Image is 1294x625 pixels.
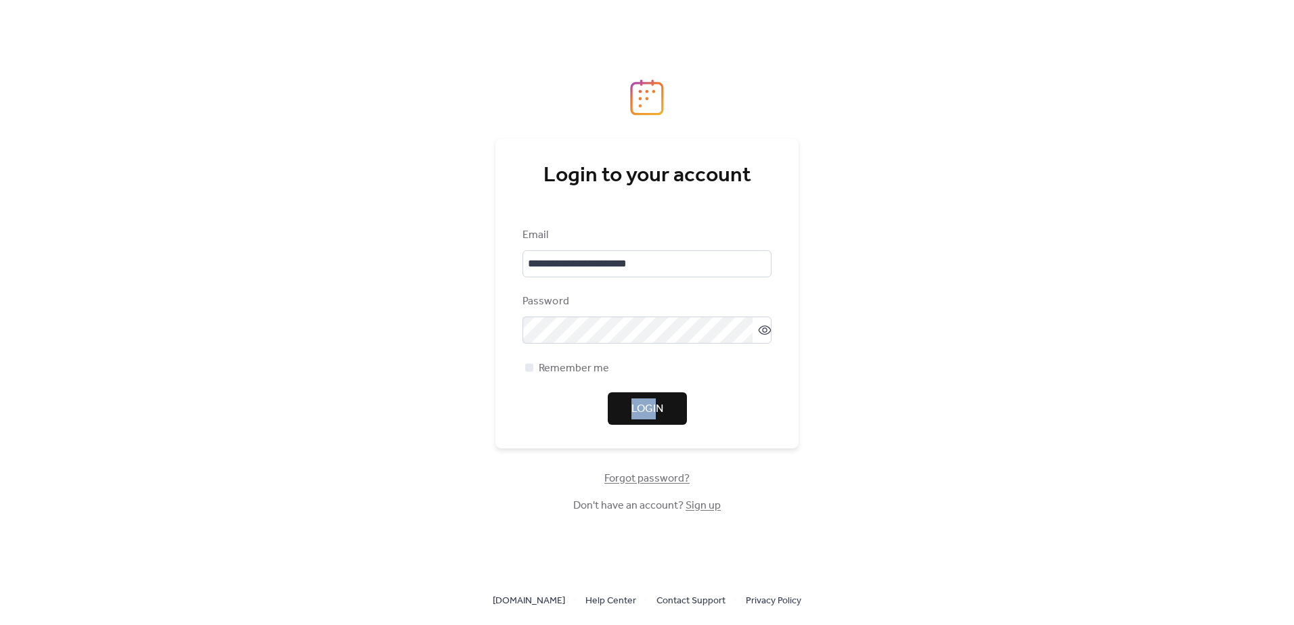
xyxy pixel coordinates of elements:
[608,392,687,425] button: Login
[631,401,663,417] span: Login
[522,294,769,310] div: Password
[630,79,664,116] img: logo
[604,475,690,482] a: Forgot password?
[656,592,726,609] a: Contact Support
[746,593,801,609] span: Privacy Policy
[522,227,769,244] div: Email
[746,592,801,609] a: Privacy Policy
[585,593,636,609] span: Help Center
[585,592,636,609] a: Help Center
[493,592,565,609] a: [DOMAIN_NAME]
[686,495,721,516] a: Sign up
[493,593,565,609] span: [DOMAIN_NAME]
[539,361,609,377] span: Remember me
[573,498,721,514] span: Don't have an account?
[604,471,690,487] span: Forgot password?
[522,162,772,189] div: Login to your account
[656,593,726,609] span: Contact Support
